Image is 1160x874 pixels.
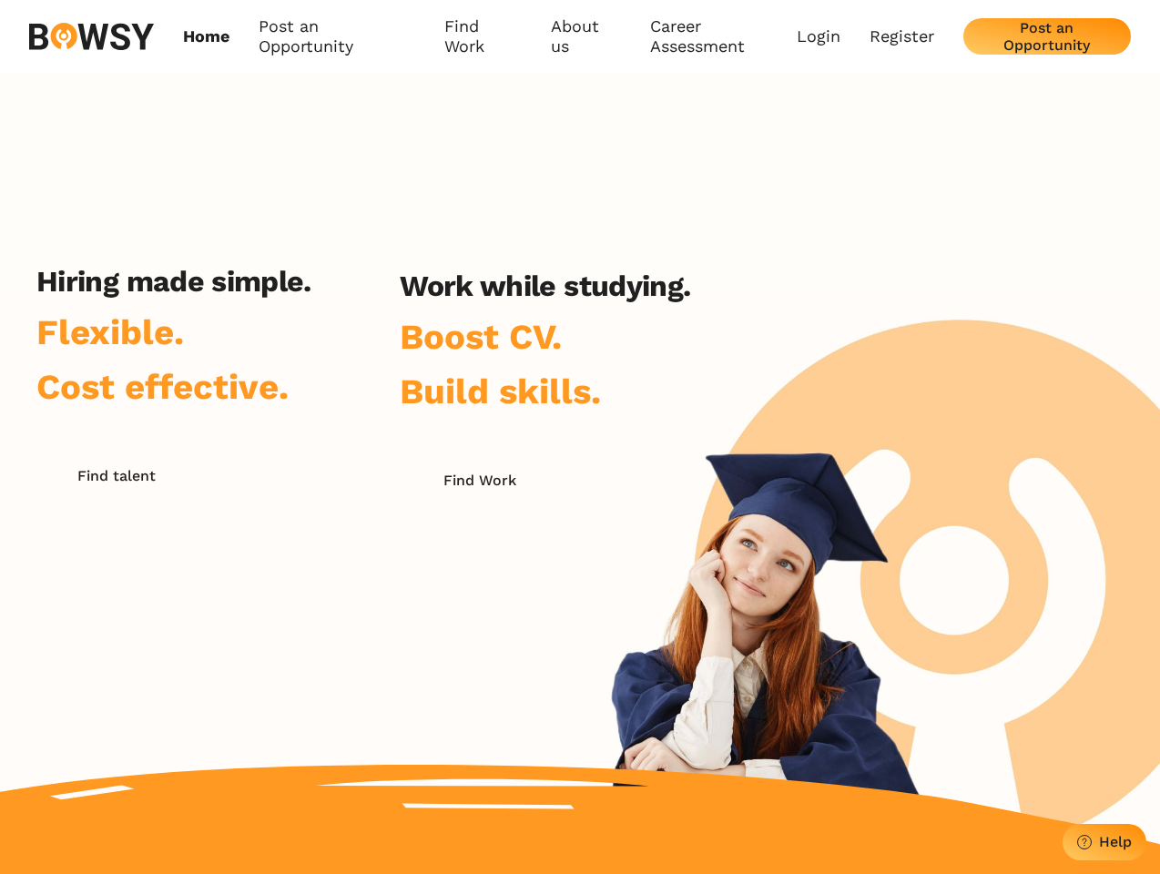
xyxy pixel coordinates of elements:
button: Find talent [36,457,196,493]
img: svg%3e [29,23,154,50]
span: Cost effective. [36,366,289,407]
div: Post an Opportunity [978,19,1116,54]
div: Help [1099,833,1132,850]
span: Flexible. [36,311,184,352]
button: Help [1063,824,1146,860]
button: Post an Opportunity [963,18,1131,55]
div: Find talent [77,467,156,484]
h2: Hiring made simple. [36,264,311,299]
a: Home [183,16,229,57]
a: Register [870,26,934,46]
a: Career Assessment [650,16,797,57]
a: Login [797,26,840,46]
